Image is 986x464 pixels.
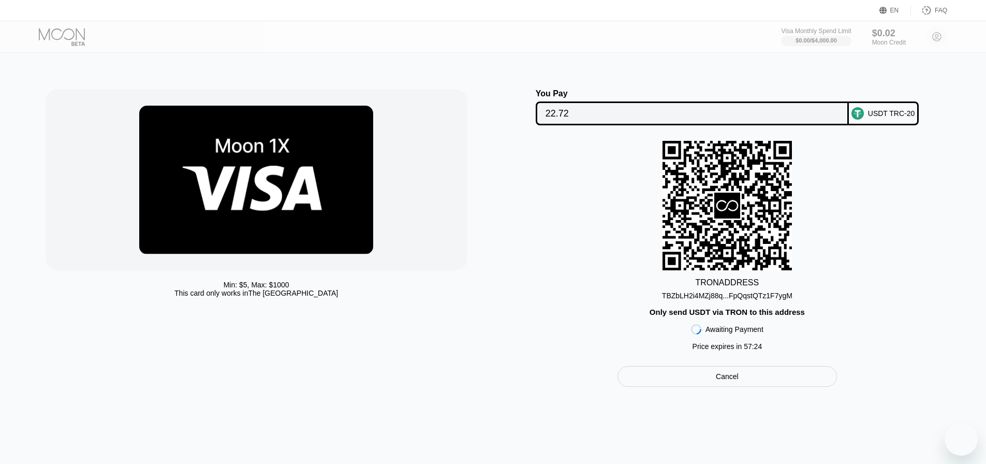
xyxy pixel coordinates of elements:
[693,342,762,351] div: Price expires in
[911,5,947,16] div: FAQ
[945,423,978,456] iframe: Button to launch messaging window
[662,287,792,300] div: TBZbLH2i4MZj88q...FpQqstQTz1F7ygM
[650,308,805,316] div: Only send USDT via TRON to this address
[890,7,899,14] div: EN
[174,289,338,297] div: This card only works in The [GEOGRAPHIC_DATA]
[796,37,837,44] div: $0.00 / $4,000.00
[935,7,947,14] div: FAQ
[705,325,763,334] div: Awaiting Payment
[744,342,762,351] span: 57 : 24
[617,366,837,387] div: Cancel
[224,281,289,289] div: Min: $ 5 , Max: $ 1000
[696,278,759,287] div: TRON ADDRESS
[781,27,851,46] div: Visa Monthly Spend Limit$0.00/$4,000.00
[536,89,849,98] div: You Pay
[662,292,792,300] div: TBZbLH2i4MZj88q...FpQqstQTz1F7ygM
[716,372,739,381] div: Cancel
[868,109,915,118] div: USDT TRC-20
[879,5,911,16] div: EN
[504,89,951,125] div: You PayUSDT TRC-20
[781,27,851,35] div: Visa Monthly Spend Limit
